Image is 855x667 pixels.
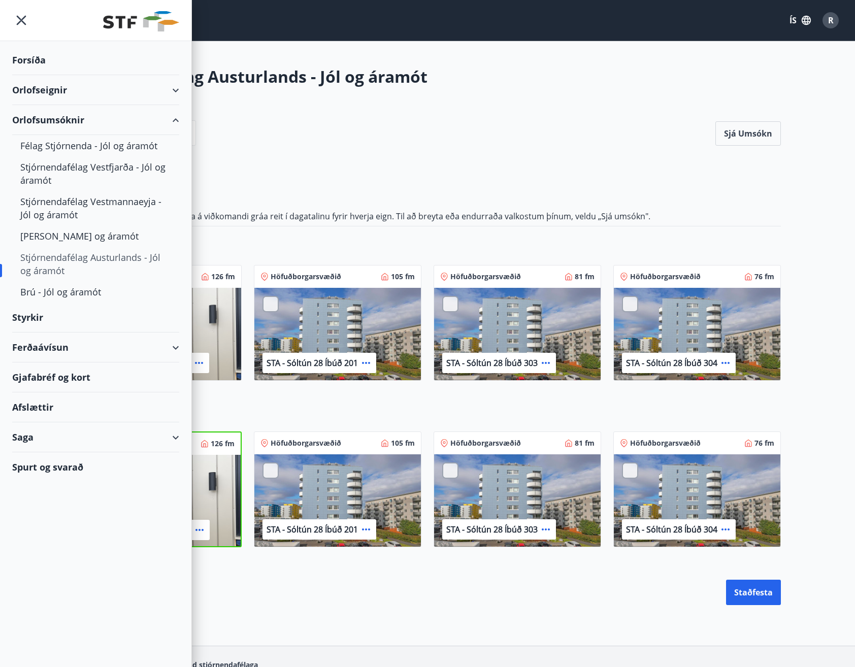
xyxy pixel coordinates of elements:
[715,121,781,146] button: Sjá umsókn
[391,438,415,448] p: 105 fm
[626,524,717,535] p: STA - Sóltún 28 Íbúð 304
[626,357,717,369] p: STA - Sóltún 28 Íbúð 304
[754,438,774,448] p: 76 fm
[446,524,538,535] p: STA - Sóltún 28 Íbúð 303
[74,243,781,257] p: [DATE] - [DATE]
[271,272,341,282] p: Höfuðborgarsvæðið
[12,105,179,135] div: Orlofsumsóknir
[20,156,171,191] div: Stjórnendafélag Vestfjarða - Jól og áramót
[267,357,358,369] p: STA - Sóltún 28 Íbúð 201
[575,272,595,282] p: 81 fm
[446,357,538,369] p: STA - Sóltún 28 Íbúð 303
[12,362,179,392] div: Gjafabréf og kort
[12,75,179,105] div: Orlofseignir
[12,11,30,29] button: menu
[754,272,774,282] p: 76 fm
[271,438,341,448] p: Höfuðborgarsvæðið
[20,247,171,281] div: Stjórnendafélag Austurlands - Jól og áramót
[20,135,171,156] div: Félag Stjórnenda - Jól og áramót
[12,452,179,482] div: Spurt og svarað
[211,272,235,282] p: 126 fm
[211,439,235,449] p: 126 fm
[20,225,171,247] div: [PERSON_NAME] og áramót
[726,580,781,605] button: Staðfesta
[74,211,781,222] p: Veldu tímabil með því að smella á viðkomandi gráa reit í dagatalinu fyrir hverja eign. Til að bre...
[20,191,171,225] div: Stjórnendafélag Vestmannaeyja - Jól og áramót
[12,303,179,332] div: Styrkir
[12,392,179,422] div: Afslættir
[630,438,701,448] p: Höfuðborgarsvæðið
[450,272,521,282] p: Höfuðborgarsvæðið
[20,281,171,303] div: Brú - Jól og áramót
[784,11,816,29] button: ÍS
[103,11,179,31] img: union_logo
[818,8,843,32] button: R
[450,438,521,448] p: Höfuðborgarsvæðið
[74,409,781,423] p: [DATE] - [DATE]
[74,65,781,88] h2: Stjórnendafélag Austurlands - Jól og áramót
[12,332,179,362] div: Ferðaávísun
[828,15,834,26] span: R
[630,272,701,282] p: Höfuðborgarsvæðið
[575,438,595,448] p: 81 fm
[267,524,358,535] p: STA - Sóltún 28 Íbúð 201
[12,45,179,75] div: Forsíða
[12,422,179,452] div: Saga
[391,272,415,282] p: 105 fm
